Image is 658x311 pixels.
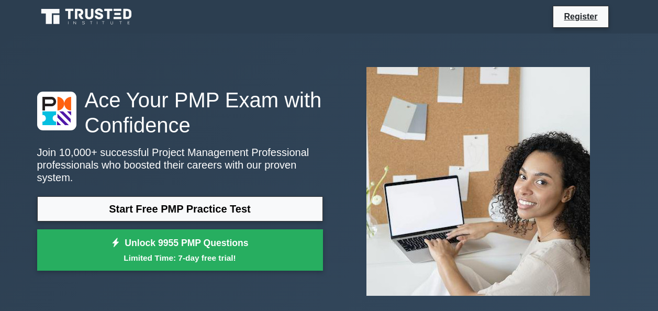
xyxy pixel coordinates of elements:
a: Register [557,10,604,23]
p: Join 10,000+ successful Project Management Professional professionals who boosted their careers w... [37,146,323,184]
small: Limited Time: 7-day free trial! [50,252,310,264]
h1: Ace Your PMP Exam with Confidence [37,87,323,138]
a: Unlock 9955 PMP QuestionsLimited Time: 7-day free trial! [37,229,323,271]
a: Start Free PMP Practice Test [37,196,323,221]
